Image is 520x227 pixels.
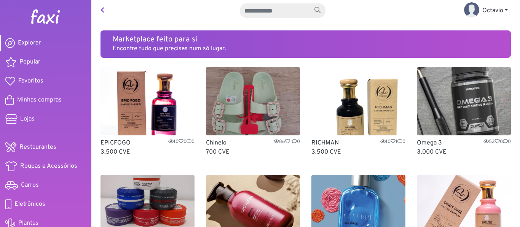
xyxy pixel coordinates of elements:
[17,95,62,105] span: Minhas compras
[14,200,45,209] span: Eletrônicos
[311,67,405,157] a: RICHMAN RICHMAN1010 3.500 CVE
[19,57,40,67] span: Popular
[482,7,503,14] span: Octavio
[206,67,300,135] img: Chinelo
[483,138,511,146] span: 52 0 0
[206,148,300,157] p: 700 CVE
[18,38,41,48] span: Explorar
[100,67,195,135] img: EPICFOGO
[311,67,405,135] img: RICHMAN
[206,138,300,148] p: Chinelo
[20,114,35,124] span: Lojas
[19,143,56,152] span: Restaurantes
[458,3,514,18] a: Octavio
[311,138,405,148] p: RICHMAN
[311,148,405,157] p: 3.500 CVE
[20,162,77,171] span: Roupas e Acessórios
[113,35,499,44] h5: Marketplace feito para si
[417,67,511,135] img: Omega 3
[206,67,300,157] a: Chinelo Chinelo8610 700 CVE
[274,138,300,146] span: 86 1 0
[100,138,195,148] p: EPICFOGO
[100,148,195,157] p: 3.500 CVE
[380,138,405,146] span: 10 1 0
[113,44,499,53] p: Encontre tudo que precisas num só lugar.
[417,148,511,157] p: 3.000 CVE
[417,67,511,157] a: Omega 3 Omega 35200 3.000 CVE
[168,138,195,146] span: 10 0 0
[417,138,511,148] p: Omega 3
[21,181,39,190] span: Carros
[18,76,43,86] span: Favoritos
[100,67,195,157] a: EPICFOGO EPICFOGO1000 3.500 CVE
